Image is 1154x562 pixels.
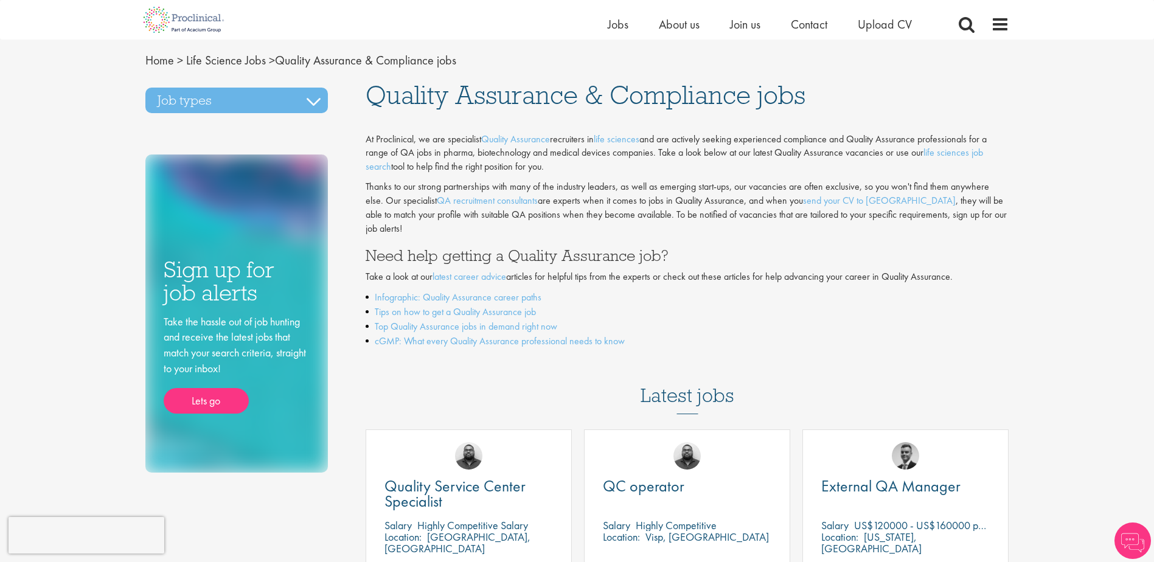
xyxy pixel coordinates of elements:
[384,518,412,532] span: Salary
[603,518,630,532] span: Salary
[437,194,538,207] a: QA recruitment consultants
[177,52,183,68] span: >
[608,16,628,32] a: Jobs
[791,16,827,32] a: Contact
[384,479,553,509] a: Quality Service Center Specialist
[854,518,1017,532] p: US$120000 - US$160000 per annum
[269,52,275,68] span: >
[594,133,639,145] a: life sciences
[730,16,760,32] a: Join us
[366,180,1009,235] p: Thanks to our strong partnerships with many of the industry leaders, as well as emerging start-up...
[641,355,734,414] h3: Latest jobs
[384,530,530,555] p: [GEOGRAPHIC_DATA], [GEOGRAPHIC_DATA]
[375,291,541,304] a: Infographic: Quality Assurance career paths
[366,133,987,173] span: At Proclinical, we are specialist recruiters in and are actively seeking experienced compliance a...
[803,194,956,207] a: send your CV to [GEOGRAPHIC_DATA]
[645,530,769,544] p: Visp, [GEOGRAPHIC_DATA]
[433,270,506,283] a: latest career advice
[366,248,1009,263] h3: Need help getting a Quality Assurance job?
[375,335,625,347] a: cGMP: What every Quality Assurance professional needs to know
[821,530,922,555] p: [US_STATE], [GEOGRAPHIC_DATA]
[186,52,266,68] a: breadcrumb link to Life Science Jobs
[892,442,919,470] img: Alex Bill
[481,133,550,145] a: Quality Assurance
[9,517,164,553] iframe: reCAPTCHA
[603,479,771,494] a: QC operator
[366,78,805,111] span: Quality Assurance & Compliance jobs
[659,16,700,32] a: About us
[455,442,482,470] img: Ashley Bennett
[375,305,536,318] a: Tips on how to get a Quality Assurance job
[375,320,557,333] a: Top Quality Assurance jobs in demand right now
[417,518,528,532] p: Highly Competitive Salary
[164,258,310,305] h3: Sign up for job alerts
[366,146,983,173] a: life sciences job search
[603,530,640,544] span: Location:
[145,52,456,68] span: Quality Assurance & Compliance jobs
[821,518,849,532] span: Salary
[164,314,310,414] div: Take the hassle out of job hunting and receive the latest jobs that match your search criteria, s...
[384,476,526,512] span: Quality Service Center Specialist
[384,530,422,544] span: Location:
[164,388,249,414] a: Lets go
[821,530,858,544] span: Location:
[145,52,174,68] a: breadcrumb link to Home
[636,518,717,532] p: Highly Competitive
[673,442,701,470] img: Ashley Bennett
[366,270,1009,284] p: Take a look at our articles for helpful tips from the experts or check out these articles for hel...
[603,476,684,496] span: QC operator
[821,476,961,496] span: External QA Manager
[858,16,912,32] a: Upload CV
[145,88,328,113] h3: Job types
[1114,522,1151,559] img: Chatbot
[821,479,990,494] a: External QA Manager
